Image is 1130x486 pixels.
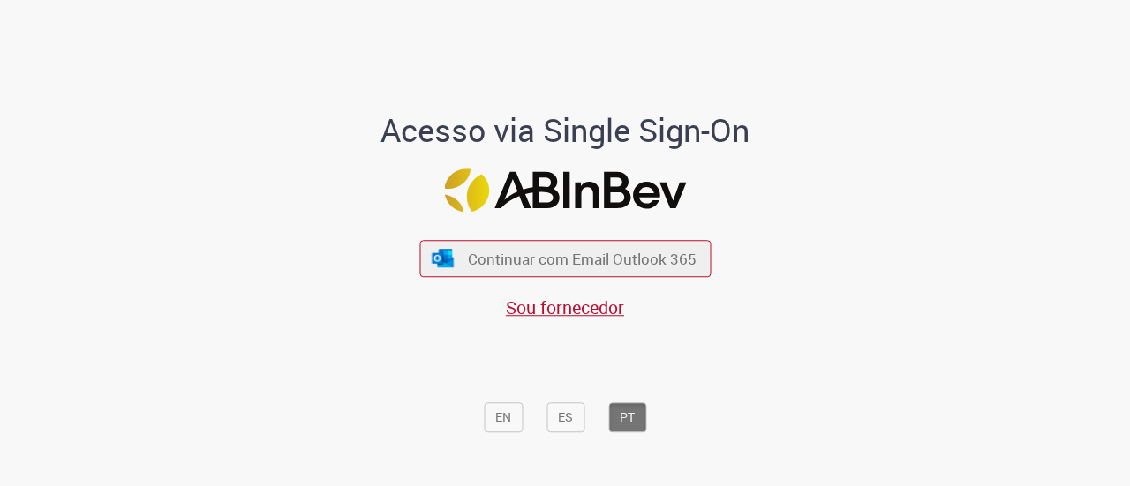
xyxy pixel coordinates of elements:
button: ES [546,402,584,432]
button: PT [608,402,646,432]
h1: Acesso via Single Sign-On [320,113,810,148]
img: Logo ABInBev [444,168,686,212]
button: ícone Azure/Microsoft 360 Continuar com Email Outlook 365 [419,241,711,277]
a: Sou fornecedor [506,295,624,319]
span: Continuar com Email Outlook 365 [468,249,697,269]
button: EN [484,402,523,432]
img: ícone Azure/Microsoft 360 [431,249,456,267]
